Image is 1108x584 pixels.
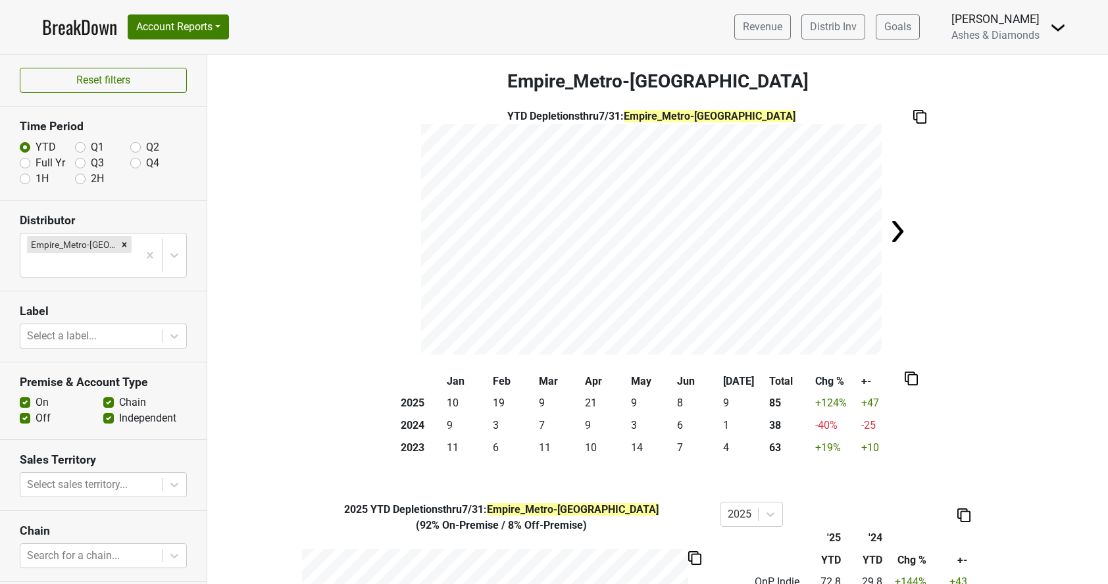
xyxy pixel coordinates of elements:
[293,518,711,533] div: ( 92% On-Premise / 8% Off-Premise )
[490,437,536,459] td: 6
[119,410,176,426] label: Independent
[813,437,859,459] td: +19 %
[813,370,859,393] th: Chg %
[490,393,536,415] td: 19
[930,549,970,572] th: +-
[720,393,767,415] td: 9
[344,503,370,516] span: 2025
[803,549,844,572] th: YTD
[720,370,767,393] th: [DATE]
[42,13,117,41] a: BreakDown
[674,414,720,437] td: 6
[803,527,844,549] th: '25
[905,372,918,385] img: Copy to clipboard
[27,236,117,253] div: Empire_Metro-[GEOGRAPHIC_DATA]
[36,171,49,187] label: 1H
[117,236,132,253] div: Remove Empire_Metro-NY
[146,155,159,171] label: Q4
[20,524,187,538] h3: Chain
[128,14,229,39] button: Account Reports
[444,393,490,415] td: 10
[767,414,813,437] th: 38
[951,11,1040,28] div: [PERSON_NAME]
[36,410,51,426] label: Off
[628,437,674,459] td: 14
[91,155,104,171] label: Q3
[91,171,104,187] label: 2H
[767,437,813,459] th: 63
[20,376,187,389] h3: Premise & Account Type
[119,395,146,410] label: Chain
[876,14,920,39] a: Goals
[490,414,536,437] td: 3
[844,549,886,572] th: YTD
[536,393,582,415] td: 9
[20,214,187,228] h3: Distributor
[20,120,187,134] h3: Time Period
[688,551,701,565] img: Copy to clipboard
[1050,20,1066,36] img: Dropdown Menu
[913,110,926,124] img: Copy to clipboard
[536,437,582,459] td: 11
[36,395,49,410] label: On
[582,437,628,459] td: 10
[886,549,930,572] th: Chg %
[293,502,711,518] div: YTD Depletions thru 7/31 :
[36,155,65,171] label: Full Yr
[734,14,791,39] a: Revenue
[844,527,886,549] th: '24
[582,393,628,415] td: 21
[720,414,767,437] td: 1
[490,370,536,393] th: Feb
[487,503,659,516] span: Empire_Metro-[GEOGRAPHIC_DATA]
[207,70,1108,93] h3: Empire_Metro-[GEOGRAPHIC_DATA]
[398,437,444,459] th: 2023
[398,393,444,415] th: 2025
[536,414,582,437] td: 7
[421,109,882,124] div: YTD Depletions thru 7/31 :
[582,370,628,393] th: Apr
[91,139,104,155] label: Q1
[444,437,490,459] td: 11
[36,139,56,155] label: YTD
[813,393,859,415] td: +124 %
[957,508,970,522] img: Copy to clipboard
[859,437,905,459] td: +10
[859,414,905,437] td: -25
[628,393,674,415] td: 9
[720,437,767,459] td: 4
[884,218,911,245] img: Arrow right
[628,414,674,437] td: 3
[624,110,795,122] span: Empire_Metro-[GEOGRAPHIC_DATA]
[801,14,865,39] a: Distrib Inv
[859,393,905,415] td: +47
[674,370,720,393] th: Jun
[146,139,159,155] label: Q2
[767,393,813,415] th: 85
[674,393,720,415] td: 8
[951,29,1040,41] span: Ashes & Diamonds
[813,414,859,437] td: -40 %
[20,304,187,318] h3: Label
[582,414,628,437] td: 9
[536,370,582,393] th: Mar
[674,437,720,459] td: 7
[20,68,187,93] button: Reset filters
[20,453,187,467] h3: Sales Territory
[444,370,490,393] th: Jan
[767,370,813,393] th: Total
[859,370,905,393] th: +-
[444,414,490,437] td: 9
[628,370,674,393] th: May
[398,414,444,437] th: 2024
